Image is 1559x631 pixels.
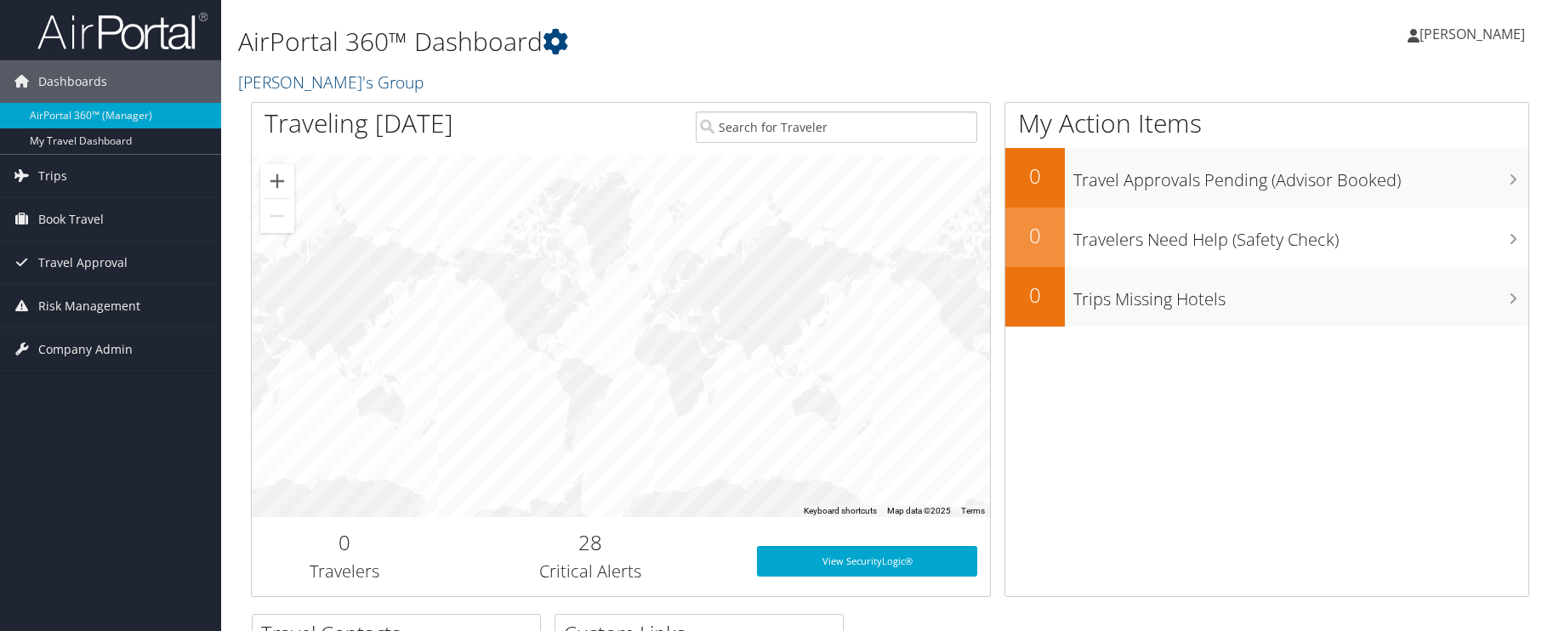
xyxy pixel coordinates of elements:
[1005,207,1529,267] a: 0Travelers Need Help (Safety Check)
[38,328,133,371] span: Company Admin
[757,546,977,577] a: View SecurityLogic®
[260,164,294,198] button: Zoom in
[1005,105,1529,141] h1: My Action Items
[887,506,951,515] span: Map data ©2025
[265,560,424,583] h3: Travelers
[449,560,731,583] h3: Critical Alerts
[1005,148,1529,207] a: 0Travel Approvals Pending (Advisor Booked)
[238,71,428,94] a: [PERSON_NAME]'s Group
[804,505,877,517] button: Keyboard shortcuts
[1005,281,1065,310] h2: 0
[38,155,67,197] span: Trips
[265,105,453,141] h1: Traveling [DATE]
[238,24,1107,60] h1: AirPortal 360™ Dashboard
[38,60,107,103] span: Dashboards
[1005,221,1065,250] h2: 0
[1073,160,1529,192] h3: Travel Approvals Pending (Advisor Booked)
[38,198,104,241] span: Book Travel
[1073,219,1529,252] h3: Travelers Need Help (Safety Check)
[256,495,312,517] a: Open this area in Google Maps (opens a new window)
[1073,279,1529,311] h3: Trips Missing Hotels
[449,528,731,557] h2: 28
[260,199,294,233] button: Zoom out
[1005,267,1529,327] a: 0Trips Missing Hotels
[265,528,424,557] h2: 0
[38,242,128,284] span: Travel Approval
[38,285,140,327] span: Risk Management
[696,111,978,143] input: Search for Traveler
[1408,9,1542,60] a: [PERSON_NAME]
[961,506,985,515] a: Terms (opens in new tab)
[1005,162,1065,190] h2: 0
[37,11,208,51] img: airportal-logo.png
[1420,25,1525,43] span: [PERSON_NAME]
[256,495,312,517] img: Google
